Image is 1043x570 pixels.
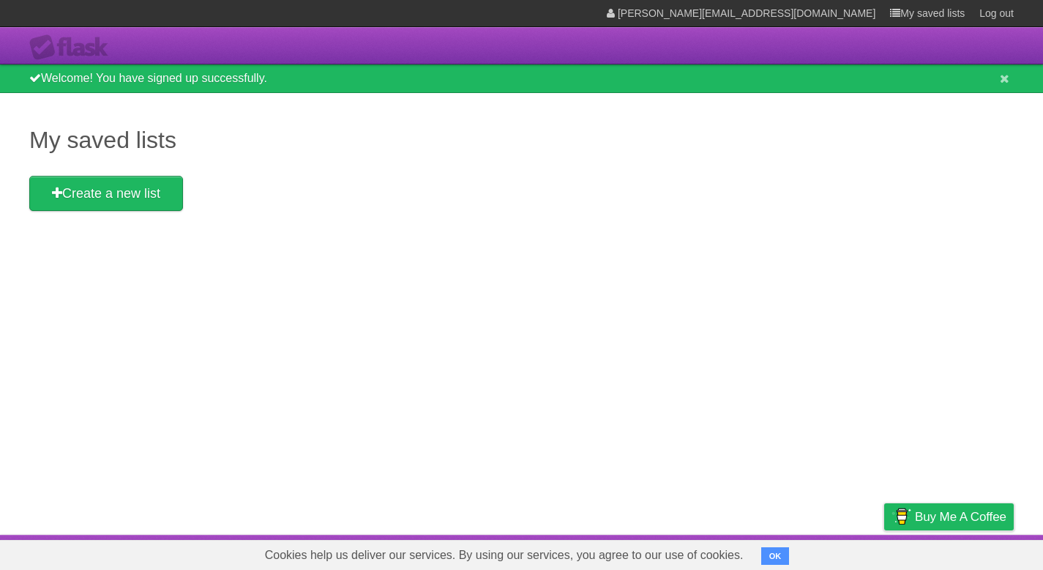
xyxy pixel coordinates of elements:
h1: My saved lists [29,122,1014,158]
a: Suggest a feature [921,538,1014,566]
a: Terms [815,538,848,566]
span: Cookies help us deliver our services. By using our services, you agree to our use of cookies. [250,541,758,570]
a: About [689,538,720,566]
a: Create a new list [29,176,183,211]
img: Buy me a coffee [891,504,911,529]
a: Privacy [865,538,903,566]
div: Flask [29,34,117,61]
a: Developers [738,538,797,566]
a: Buy me a coffee [884,503,1014,530]
button: OK [761,547,790,565]
span: Buy me a coffee [915,504,1006,530]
